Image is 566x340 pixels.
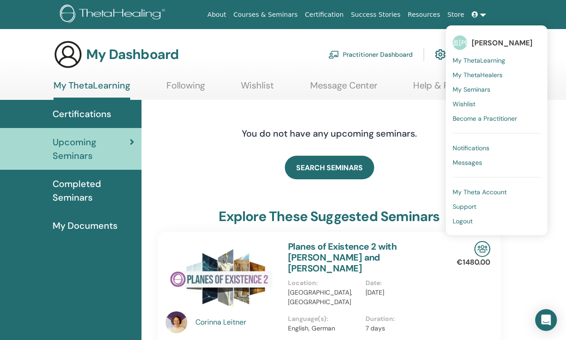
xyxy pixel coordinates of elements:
span: Support [453,202,476,211]
span: My ThetaHealers [453,71,503,79]
a: Wishlist [453,97,541,111]
h3: My Dashboard [86,46,179,63]
a: Corinna Leitner [195,317,279,328]
img: Planes of Existence 2 [166,241,277,314]
a: Following [166,80,205,98]
img: In-Person Seminar [474,241,490,257]
a: Store [444,6,468,23]
a: 盈[PERSON_NAME][PERSON_NAME] [453,32,541,53]
a: My Theta Account [453,185,541,199]
span: 盈[PERSON_NAME] [453,35,467,50]
span: SEARCH SEMINARS [296,163,363,172]
span: My ThetaLearning [453,56,505,64]
p: Language(s) : [288,314,360,324]
a: Support [453,199,541,214]
a: Become a Practitioner [453,111,541,126]
span: Messages [453,158,482,167]
a: Courses & Seminars [230,6,302,23]
img: logo.png [60,5,168,25]
a: Certification [301,6,347,23]
p: English, German [288,324,360,333]
a: SEARCH SEMINARS [285,156,374,179]
span: My Theta Account [453,188,507,196]
p: €1480.00 [457,257,490,268]
a: Message Center [310,80,377,98]
span: Wishlist [453,100,475,108]
img: cog.svg [435,47,446,62]
img: chalkboard-teacher.svg [328,50,339,59]
a: Messages [453,155,541,170]
a: Planes of Existence 2 with [PERSON_NAME] and [PERSON_NAME] [288,241,396,274]
a: Wishlist [241,80,274,98]
a: Resources [404,6,444,23]
a: Help & Resources [413,80,486,98]
span: Notifications [453,144,489,152]
span: Completed Seminars [53,177,134,204]
p: [DATE] [366,288,438,297]
p: Location : [288,278,360,288]
a: About [204,6,229,23]
span: Certifications [53,107,111,121]
span: Logout [453,217,473,225]
img: generic-user-icon.jpg [54,40,83,69]
h3: explore these suggested seminars [219,208,439,225]
p: Duration : [366,314,438,324]
h4: You do not have any upcoming seminars. [186,128,472,139]
a: My ThetaHealers [453,68,541,82]
a: Logout [453,214,541,228]
span: My Documents [53,219,117,232]
a: My ThetaLearning [453,53,541,68]
div: Open Intercom Messenger [535,309,557,331]
a: My ThetaLearning [54,80,130,100]
span: Become a Practitioner [453,114,517,123]
p: Date : [366,278,438,288]
a: My Account [435,44,485,64]
span: Upcoming Seminars [53,135,130,163]
a: Notifications [453,141,541,155]
span: My Seminars [453,85,490,94]
span: [PERSON_NAME] [472,38,532,48]
a: Practitioner Dashboard [328,44,413,64]
img: default.jpg [166,311,187,333]
a: Success Stories [347,6,404,23]
a: My Seminars [453,82,541,97]
p: [GEOGRAPHIC_DATA], [GEOGRAPHIC_DATA] [288,288,360,307]
p: 7 days [366,324,438,333]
